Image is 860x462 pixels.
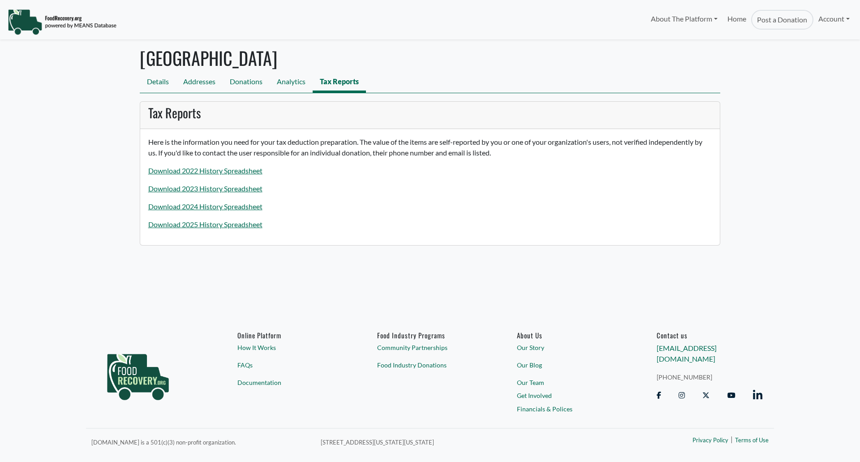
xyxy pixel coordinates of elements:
a: Download 2023 History Spreadsheet [148,184,262,193]
img: NavigationLogo_FoodRecovery-91c16205cd0af1ed486a0f1a7774a6544ea792ac00100771e7dd3ec7c0e58e41.png [8,9,116,35]
p: [STREET_ADDRESS][US_STATE][US_STATE] [321,436,597,447]
a: Privacy Policy [692,436,728,445]
a: Download 2024 History Spreadsheet [148,202,262,211]
img: food_recovery_green_logo-76242d7a27de7ed26b67be613a865d9c9037ba317089b267e0515145e5e51427.png [98,331,178,416]
h6: Food Industry Programs [377,331,483,339]
h3: Tax Reports [148,105,712,121]
a: Download 2025 History Spreadsheet [148,220,262,229]
a: [PHONE_NUMBER] [657,372,762,382]
a: Our Team [517,378,623,387]
a: Home [722,10,751,30]
a: Addresses [176,73,223,93]
a: Post a Donation [751,10,813,30]
a: How It Works [237,343,343,353]
a: Download 2022 History Spreadsheet [148,166,262,175]
h1: [GEOGRAPHIC_DATA] [140,47,720,69]
a: Financials & Polices [517,404,623,414]
p: [DOMAIN_NAME] is a 501(c)(3) non-profit organization. [91,436,310,447]
h6: Contact us [657,331,762,339]
a: About The Platform [645,10,722,28]
p: Here is the information you need for your tax deduction preparation. The value of the items are s... [148,137,712,158]
a: About Us [517,331,623,339]
a: Analytics [270,73,313,93]
a: Details [140,73,176,93]
a: Terms of Use [735,436,769,445]
a: Account [813,10,855,28]
a: Tax Reports [313,73,366,93]
span: | [731,434,733,445]
a: FAQs [237,360,343,370]
a: Food Industry Donations [377,360,483,370]
a: Our Story [517,343,623,353]
a: Donations [223,73,270,93]
a: Get Involved [517,391,623,401]
h6: Online Platform [237,331,343,339]
a: [EMAIL_ADDRESS][DOMAIN_NAME] [657,344,717,363]
a: Documentation [237,378,343,387]
a: Our Blog [517,360,623,370]
a: Community Partnerships [377,343,483,353]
